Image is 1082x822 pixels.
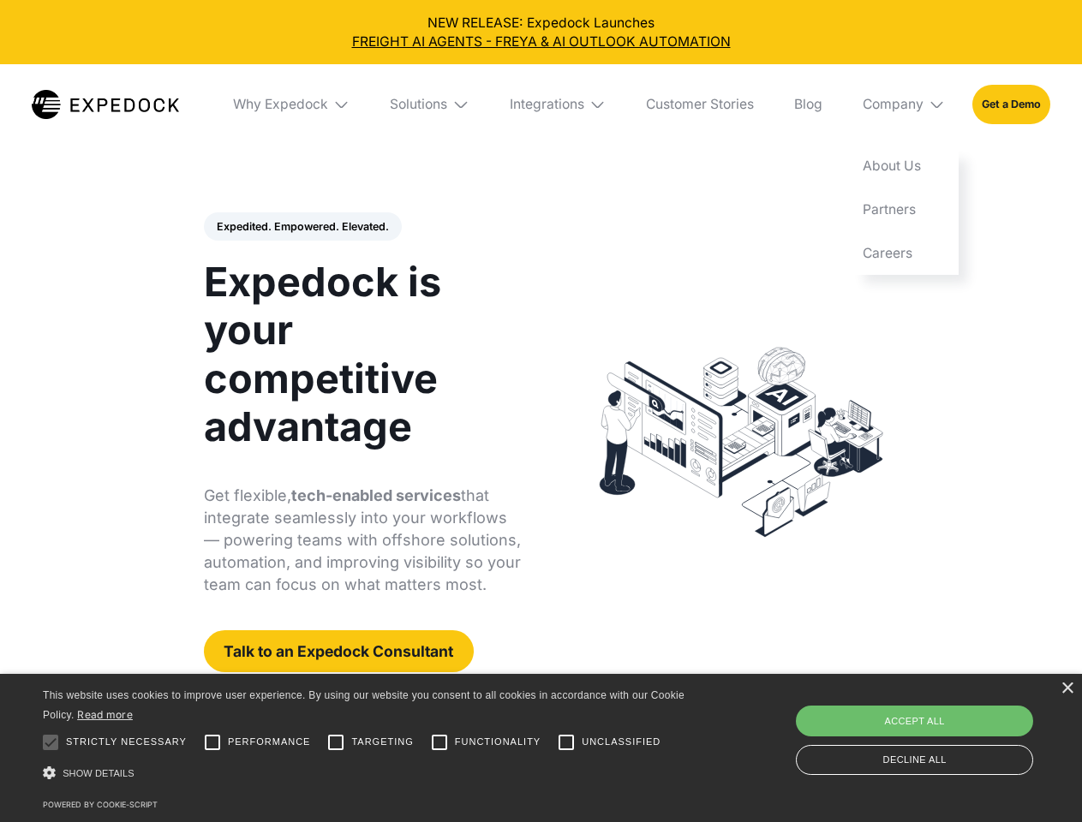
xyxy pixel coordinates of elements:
div: Company [849,64,959,145]
span: Unclassified [582,735,661,749]
div: Show details [43,762,690,785]
a: Careers [849,231,959,275]
a: Talk to an Expedock Consultant [204,630,474,672]
span: Strictly necessary [66,735,187,749]
div: Why Expedock [219,64,363,145]
span: Performance [228,735,311,749]
strong: tech-enabled services [291,486,461,504]
span: Targeting [351,735,413,749]
div: Integrations [510,96,584,113]
iframe: Chat Widget [797,637,1082,822]
a: FREIGHT AI AGENTS - FREYA & AI OUTLOOK AUTOMATION [14,33,1069,51]
span: This website uses cookies to improve user experience. By using our website you consent to all coo... [43,689,684,721]
div: Solutions [377,64,483,145]
a: Partners [849,188,959,232]
div: Integrations [496,64,619,145]
div: NEW RELEASE: Expedock Launches [14,14,1069,51]
div: Why Expedock [233,96,328,113]
span: Functionality [455,735,541,749]
a: Blog [780,64,835,145]
a: Powered by cookie-script [43,800,158,809]
a: About Us [849,145,959,188]
span: Show details [63,768,135,778]
div: Company [863,96,924,113]
a: Get a Demo [972,85,1050,123]
div: Solutions [390,96,447,113]
h1: Expedock is your competitive advantage [204,258,522,450]
a: Customer Stories [632,64,767,145]
nav: Company [849,145,959,275]
p: Get flexible, that integrate seamlessly into your workflows — powering teams with offshore soluti... [204,485,522,596]
a: Read more [77,708,133,721]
